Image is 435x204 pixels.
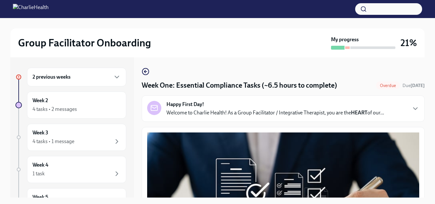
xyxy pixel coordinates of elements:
strong: HEART [351,110,367,116]
span: Overdue [376,83,400,88]
p: Welcome to Charlie Health! As a Group Facilitator / Integrative Therapist, you are the of our... [166,109,384,116]
a: Week 41 task [15,156,126,183]
span: Due [402,83,425,88]
img: CharlieHealth [13,4,49,14]
h6: Week 5 [33,194,48,201]
strong: My progress [331,36,359,43]
div: 2 previous weeks [27,68,126,86]
h6: 2 previous weeks [33,73,71,81]
strong: Happy First Day! [166,101,204,108]
h6: Week 4 [33,161,48,169]
div: 4 tasks • 1 message [33,138,74,145]
h4: Week One: Essential Compliance Tasks (~6.5 hours to complete) [142,81,337,90]
h6: Week 3 [33,129,48,136]
h2: Group Facilitator Onboarding [18,36,151,49]
h6: Week 2 [33,97,48,104]
h3: 21% [401,37,417,49]
a: Week 24 tasks • 2 messages [15,92,126,119]
strong: [DATE] [411,83,425,88]
div: 4 tasks • 2 messages [33,106,77,113]
a: Week 34 tasks • 1 message [15,124,126,151]
span: September 9th, 2025 10:00 [402,83,425,89]
div: 1 task [33,170,45,177]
